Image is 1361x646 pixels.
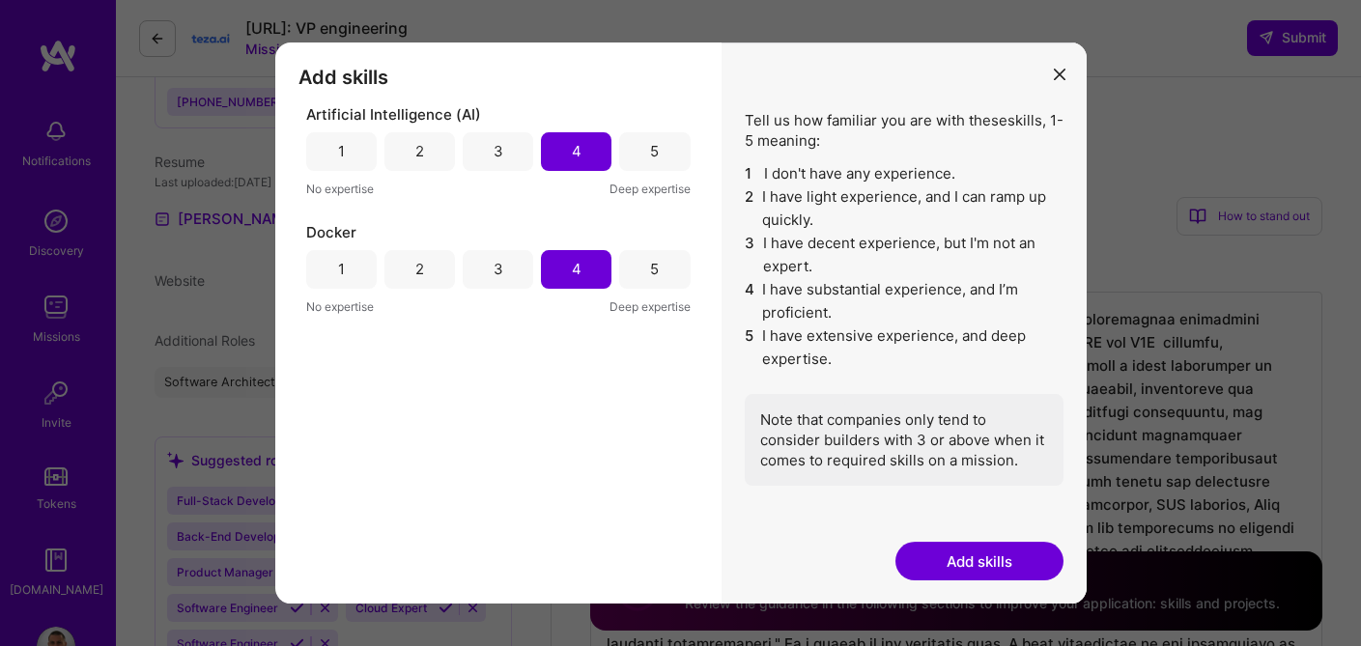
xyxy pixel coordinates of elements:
[745,278,1063,324] li: I have substantial experience, and I’m proficient.
[745,278,755,324] span: 4
[572,259,581,279] div: 4
[415,259,424,279] div: 2
[650,141,659,161] div: 5
[610,296,691,317] span: Deep expertise
[745,232,1063,278] li: I have decent experience, but I'm not an expert.
[745,232,755,278] span: 3
[306,296,374,317] span: No expertise
[745,185,1063,232] li: I have light experience, and I can ramp up quickly.
[745,324,1063,371] li: I have extensive experience, and deep expertise.
[745,110,1063,486] div: Tell us how familiar you are with these skills , 1-5 meaning:
[745,185,755,232] span: 2
[298,66,698,89] h3: Add skills
[415,141,424,161] div: 2
[745,162,1063,185] li: I don't have any experience.
[338,259,345,279] div: 1
[650,259,659,279] div: 5
[494,259,503,279] div: 3
[338,141,345,161] div: 1
[895,542,1063,580] button: Add skills
[745,162,756,185] span: 1
[572,141,581,161] div: 4
[494,141,503,161] div: 3
[306,222,356,242] span: Docker
[610,179,691,199] span: Deep expertise
[745,394,1063,486] div: Note that companies only tend to consider builders with 3 or above when it comes to required skil...
[306,104,481,125] span: Artificial Intelligence (AI)
[275,42,1087,604] div: modal
[745,324,755,371] span: 5
[1054,69,1065,80] i: icon Close
[306,179,374,199] span: No expertise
